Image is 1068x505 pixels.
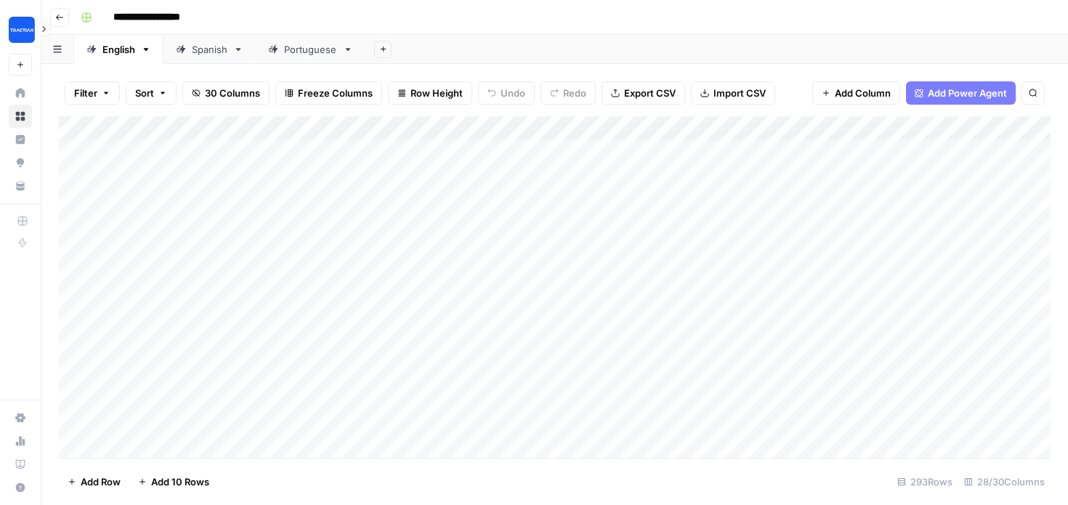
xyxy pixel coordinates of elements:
button: Export CSV [602,81,685,105]
a: Usage [9,429,32,453]
button: 30 Columns [182,81,270,105]
button: Add Row [59,470,129,493]
button: Add Column [812,81,900,105]
a: Settings [9,406,32,429]
button: Redo [541,81,596,105]
div: Portuguese [284,42,337,57]
span: Row Height [410,86,463,100]
div: English [102,42,135,57]
span: Export CSV [624,86,676,100]
span: Import CSV [713,86,766,100]
span: Freeze Columns [298,86,373,100]
span: Sort [135,86,154,100]
button: Row Height [388,81,472,105]
div: Spanish [192,42,227,57]
span: Filter [74,86,97,100]
a: English [74,35,163,64]
button: Add Power Agent [906,81,1016,105]
span: Add Power Agent [928,86,1007,100]
button: Workspace: Tractian [9,12,32,48]
a: Home [9,81,32,105]
span: Add 10 Rows [151,474,209,489]
a: Portuguese [256,35,365,64]
img: Tractian Logo [9,17,35,43]
a: Spanish [163,35,256,64]
button: Freeze Columns [275,81,382,105]
button: Import CSV [691,81,775,105]
button: Undo [478,81,535,105]
div: 28/30 Columns [958,470,1051,493]
a: Insights [9,128,32,151]
button: Add 10 Rows [129,470,218,493]
button: Help + Support [9,476,32,499]
a: Your Data [9,174,32,198]
a: Browse [9,105,32,128]
a: Opportunities [9,151,32,174]
a: Learning Hub [9,453,32,476]
span: Redo [563,86,586,100]
span: Undo [501,86,525,100]
button: Filter [65,81,120,105]
span: 30 Columns [205,86,260,100]
span: Add Row [81,474,121,489]
div: 293 Rows [891,470,958,493]
span: Add Column [835,86,891,100]
button: Sort [126,81,177,105]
